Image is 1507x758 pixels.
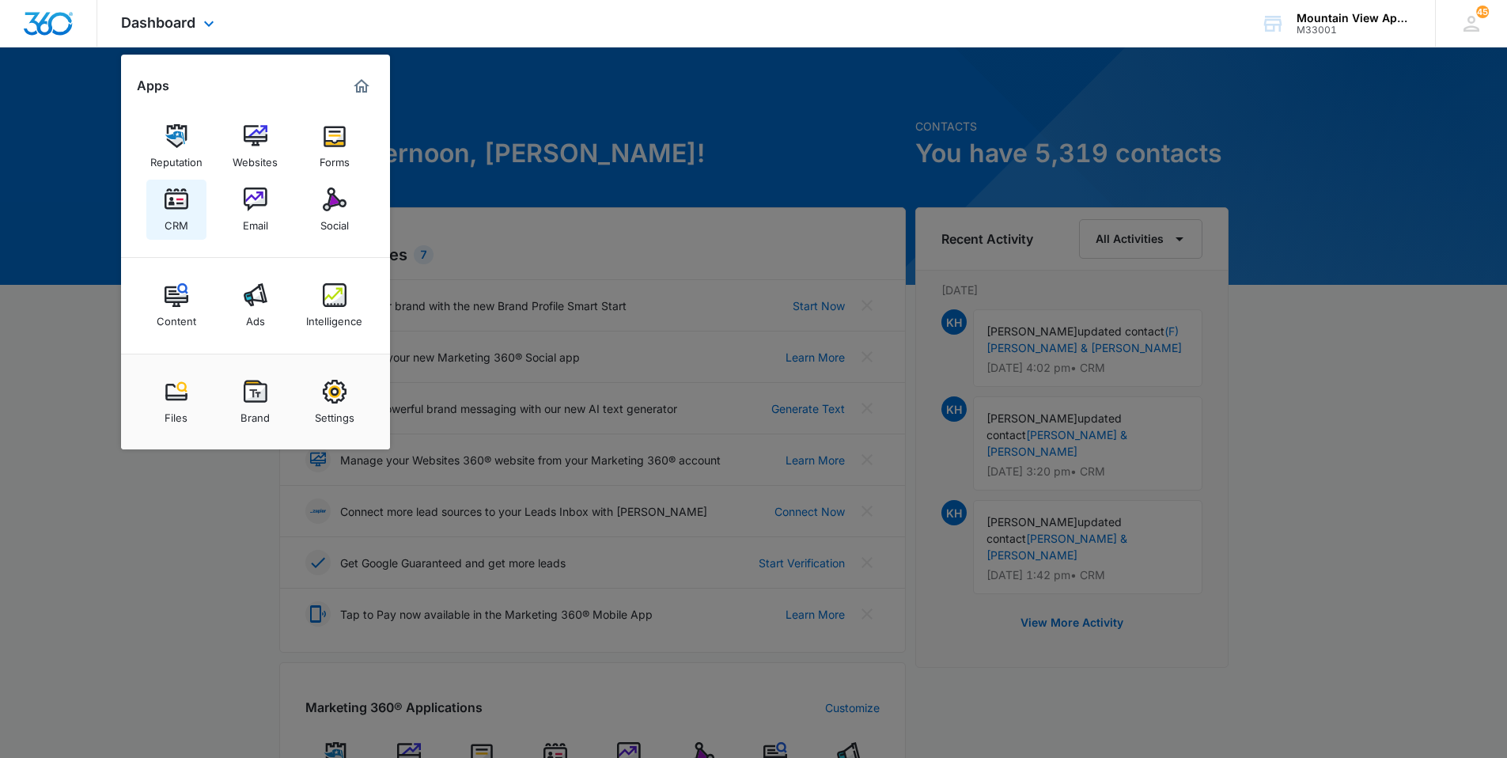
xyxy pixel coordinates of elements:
div: Brand [240,404,270,424]
span: 45 [1476,6,1489,18]
a: Content [146,275,206,335]
a: Files [146,372,206,432]
div: Email [243,211,268,232]
a: Marketing 360® Dashboard [349,74,374,99]
a: Ads [225,275,286,335]
div: Social [320,211,349,232]
a: Reputation [146,116,206,176]
a: Websites [225,116,286,176]
div: notifications count [1476,6,1489,18]
div: Reputation [150,148,203,169]
span: Dashboard [121,14,195,31]
a: Settings [305,372,365,432]
a: Forms [305,116,365,176]
a: Intelligence [305,275,365,335]
div: Ads [246,307,265,328]
div: Settings [315,404,354,424]
div: Websites [233,148,278,169]
div: CRM [165,211,188,232]
div: Intelligence [306,307,362,328]
a: Brand [225,372,286,432]
div: account name [1297,12,1412,25]
div: account id [1297,25,1412,36]
a: Social [305,180,365,240]
div: Forms [320,148,350,169]
a: CRM [146,180,206,240]
div: Files [165,404,187,424]
h2: Apps [137,78,169,93]
div: Content [157,307,196,328]
a: Email [225,180,286,240]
